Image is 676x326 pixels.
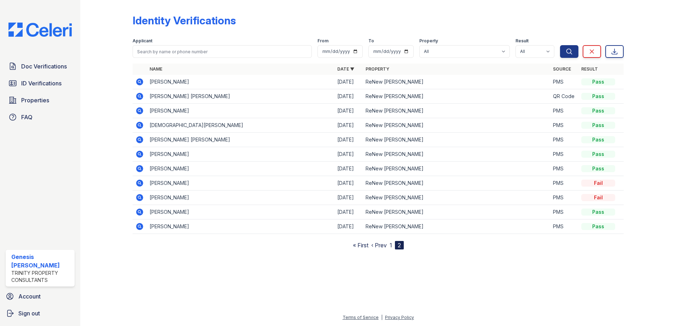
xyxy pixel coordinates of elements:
div: 2 [395,241,404,249]
div: Pass [581,122,615,129]
a: Privacy Policy [385,315,414,320]
div: Identity Verifications [133,14,236,27]
td: ReNew [PERSON_NAME] [363,89,550,104]
td: [DATE] [334,191,363,205]
td: ReNew [PERSON_NAME] [363,133,550,147]
a: Properties [6,93,75,107]
a: Name [150,66,162,72]
label: To [368,38,374,44]
div: Pass [581,93,615,100]
td: [PERSON_NAME] [147,219,334,234]
td: [DATE] [334,162,363,176]
span: Doc Verifications [21,62,67,71]
div: Pass [581,165,615,172]
td: [PERSON_NAME] [147,162,334,176]
label: From [317,38,328,44]
a: Source [553,66,571,72]
span: Account [18,292,41,301]
div: Pass [581,151,615,158]
td: ReNew [PERSON_NAME] [363,176,550,191]
span: FAQ [21,113,33,121]
div: Pass [581,223,615,230]
div: Pass [581,107,615,114]
td: ReNew [PERSON_NAME] [363,118,550,133]
a: Sign out [3,306,77,320]
td: [PERSON_NAME] [147,75,334,89]
td: [PERSON_NAME] [147,147,334,162]
td: [DATE] [334,176,363,191]
td: ReNew [PERSON_NAME] [363,104,550,118]
label: Applicant [133,38,152,44]
div: | [381,315,383,320]
td: [PERSON_NAME] [147,205,334,219]
td: PMS [550,75,578,89]
a: FAQ [6,110,75,124]
td: PMS [550,162,578,176]
td: PMS [550,133,578,147]
td: [DATE] [334,133,363,147]
a: ID Verifications [6,76,75,90]
img: CE_Logo_Blue-a8612792a0a2168367f1c8372b55b34899dd931a85d93a1a3d3e32e68fde9ad4.png [3,23,77,37]
td: ReNew [PERSON_NAME] [363,147,550,162]
input: Search by name or phone number [133,45,312,58]
a: ‹ Prev [371,242,387,249]
span: ID Verifications [21,79,62,87]
td: PMS [550,191,578,205]
label: Result [515,38,529,44]
div: Fail [581,180,615,187]
td: QR Code [550,89,578,104]
a: Result [581,66,598,72]
td: [DATE] [334,104,363,118]
div: Pass [581,78,615,85]
td: [DATE] [334,219,363,234]
a: 1 [390,242,392,249]
td: [DATE] [334,205,363,219]
div: Genesis [PERSON_NAME] [11,253,72,270]
td: [PERSON_NAME] [147,176,334,191]
a: Property [366,66,389,72]
td: ReNew [PERSON_NAME] [363,191,550,205]
a: Doc Verifications [6,59,75,73]
span: Properties [21,96,49,104]
td: PMS [550,219,578,234]
a: Account [3,289,77,303]
td: [DATE] [334,118,363,133]
label: Property [419,38,438,44]
td: ReNew [PERSON_NAME] [363,162,550,176]
td: [DATE] [334,75,363,89]
div: Pass [581,136,615,143]
td: PMS [550,104,578,118]
a: Date ▼ [337,66,354,72]
td: [PERSON_NAME] [PERSON_NAME] [147,133,334,147]
div: Trinity Property Consultants [11,270,72,284]
td: [PERSON_NAME] [PERSON_NAME] [147,89,334,104]
td: ReNew [PERSON_NAME] [363,219,550,234]
td: [DEMOGRAPHIC_DATA][PERSON_NAME] [147,118,334,133]
td: [PERSON_NAME] [147,104,334,118]
a: « First [353,242,368,249]
td: PMS [550,118,578,133]
td: PMS [550,205,578,219]
td: PMS [550,176,578,191]
span: Sign out [18,309,40,318]
td: ReNew [PERSON_NAME] [363,205,550,219]
div: Pass [581,209,615,216]
td: [PERSON_NAME] [147,191,334,205]
td: PMS [550,147,578,162]
td: [DATE] [334,147,363,162]
div: Fail [581,194,615,201]
a: Terms of Service [343,315,379,320]
td: ReNew [PERSON_NAME] [363,75,550,89]
td: [DATE] [334,89,363,104]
